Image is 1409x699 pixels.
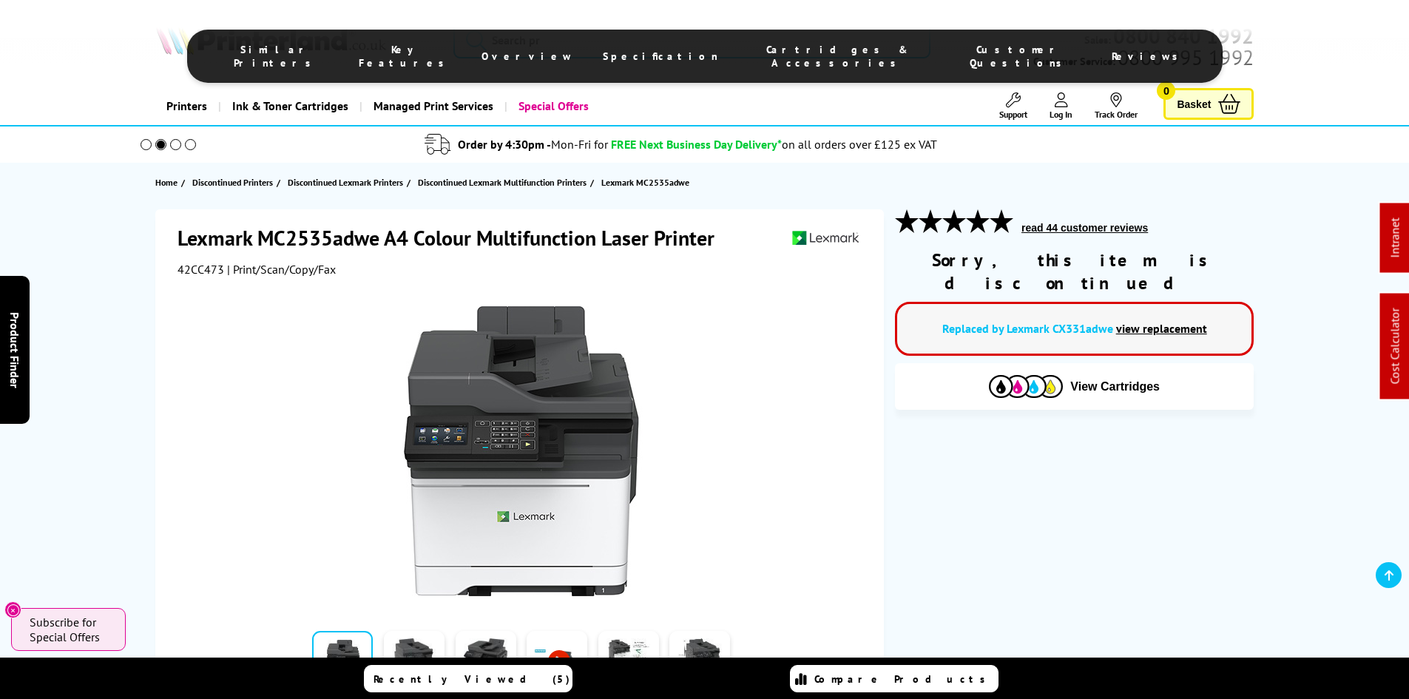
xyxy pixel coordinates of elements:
[218,87,359,125] a: Ink & Toner Cartridges
[748,43,927,70] span: Cartridges & Accessories
[227,262,336,277] span: | Print/Scan/Copy/Fax
[791,224,859,251] img: Lexmark
[232,87,348,125] span: Ink & Toner Cartridges
[7,311,22,388] span: Product Finder
[504,87,600,125] a: Special Offers
[895,249,1254,294] div: Sorry, this item is discontinued
[611,137,782,152] span: FREE Next Business Day Delivery*
[906,374,1243,399] button: View Cartridges
[1388,218,1402,258] a: Intranet
[942,321,1113,336] a: Replaced by Lexmark CX331adwe
[359,87,504,125] a: Managed Print Services
[482,50,573,63] span: Overview
[178,224,729,251] h1: Lexmark MC2535adwe A4 Colour Multifunction Laser Printer
[364,665,572,692] a: Recently Viewed (5)
[957,43,1081,70] span: Customer Questions
[4,601,21,618] button: Close
[1095,92,1138,120] a: Track Order
[1177,94,1211,114] span: Basket
[1112,50,1186,63] span: Reviews
[121,132,1243,158] li: modal_delivery
[603,50,718,63] span: Specification
[1050,109,1072,120] span: Log In
[224,43,330,70] span: Similar Printers
[288,175,403,190] span: Discontinued Lexmark Printers
[999,109,1027,120] span: Support
[790,665,999,692] a: Compare Products
[374,672,570,686] span: Recently Viewed (5)
[30,615,111,644] span: Subscribe for Special Offers
[192,175,277,190] a: Discontinued Printers
[178,262,224,277] span: 42CC473
[782,137,937,152] div: on all orders over £125 ex VAT
[458,137,608,152] span: Order by 4:30pm -
[155,175,178,190] span: Home
[359,43,452,70] span: Key Features
[551,137,608,152] span: Mon-Fri for
[1070,380,1160,394] span: View Cartridges
[1017,221,1152,234] button: read 44 customer reviews
[1157,81,1175,100] span: 0
[1116,321,1207,336] a: view replacement
[376,306,666,596] img: Lexmark MC2535adwe
[418,175,587,190] span: Discontinued Lexmark Multifunction Printers
[155,175,181,190] a: Home
[288,175,407,190] a: Discontinued Lexmark Printers
[999,92,1027,120] a: Support
[418,175,590,190] a: Discontinued Lexmark Multifunction Printers
[1388,308,1402,385] a: Cost Calculator
[989,375,1063,398] img: Cartridges
[1050,92,1072,120] a: Log In
[601,177,689,188] span: Lexmark MC2535adwe
[192,175,273,190] span: Discontinued Printers
[1163,88,1254,120] a: Basket 0
[814,672,993,686] span: Compare Products
[155,87,218,125] a: Printers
